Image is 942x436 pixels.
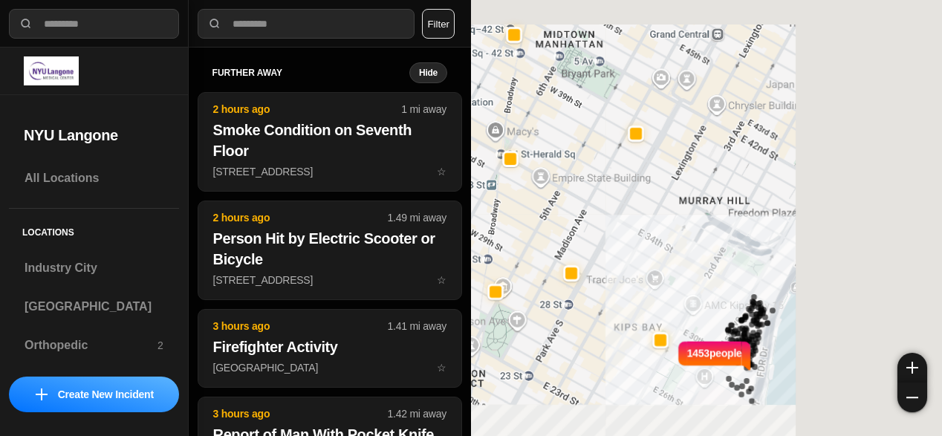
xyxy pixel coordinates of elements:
a: All Locations [9,160,179,196]
button: Filter [422,9,455,39]
p: [GEOGRAPHIC_DATA] [213,360,446,375]
p: [STREET_ADDRESS] [213,273,446,287]
button: Hide [409,62,447,83]
p: 3 hours ago [213,406,388,421]
p: 2 [157,338,163,353]
h5: further away [212,67,409,79]
button: 3 hours ago1.41 mi awayFirefighter Activity[GEOGRAPHIC_DATA]star [198,309,462,388]
button: zoom-out [897,383,927,412]
button: 2 hours ago1.49 mi awayPerson Hit by Electric Scooter or Bicycle[STREET_ADDRESS]star [198,201,462,300]
p: 1 mi away [401,102,446,117]
span: star [437,166,446,178]
button: zoom-in [897,353,927,383]
img: zoom-out [906,391,918,403]
a: 3 hours ago1.41 mi awayFirefighter Activity[GEOGRAPHIC_DATA]star [198,361,462,374]
p: 1453 people [687,345,742,378]
h3: [GEOGRAPHIC_DATA] [25,298,163,316]
a: Cobble Hill1 [9,366,179,402]
button: 2 hours ago1 mi awaySmoke Condition on Seventh Floor[STREET_ADDRESS]star [198,92,462,192]
a: 2 hours ago1 mi awaySmoke Condition on Seventh Floor[STREET_ADDRESS]star [198,165,462,178]
img: zoom-in [906,362,918,374]
p: Create New Incident [58,387,154,402]
p: 1.42 mi away [388,406,446,421]
img: notch [676,339,687,372]
img: icon [36,388,48,400]
img: logo [24,56,79,85]
span: star [437,362,446,374]
h5: Locations [9,209,179,250]
a: [GEOGRAPHIC_DATA] [9,289,179,325]
span: star [437,274,446,286]
h2: Firefighter Activity [213,336,446,357]
h3: Orthopedic [25,336,157,354]
h2: Smoke Condition on Seventh Floor [213,120,446,161]
button: iconCreate New Incident [9,377,179,412]
h2: NYU Langone [24,125,164,146]
img: notch [742,339,753,372]
p: 2 hours ago [213,102,402,117]
h3: Industry City [25,259,163,277]
h3: All Locations [25,169,163,187]
p: 1.49 mi away [388,210,446,225]
a: Industry City [9,250,179,286]
a: 2 hours ago1.49 mi awayPerson Hit by Electric Scooter or Bicycle[STREET_ADDRESS]star [198,273,462,286]
img: search [207,16,222,31]
p: [STREET_ADDRESS] [213,164,446,179]
p: 1.41 mi away [388,319,446,333]
a: Orthopedic2 [9,328,179,363]
img: search [19,16,33,31]
small: Hide [419,67,438,79]
p: 3 hours ago [213,319,388,333]
h2: Person Hit by Electric Scooter or Bicycle [213,228,446,270]
p: 2 hours ago [213,210,388,225]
